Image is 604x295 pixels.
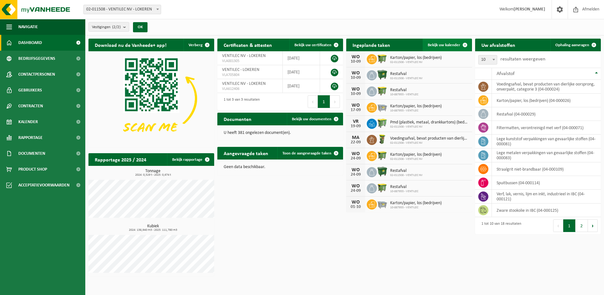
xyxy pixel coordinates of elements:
[92,224,214,232] h3: Kubiek
[18,114,38,130] span: Kalender
[492,94,601,107] td: karton/papier, los (bedrijven) (04-000026)
[377,118,388,129] img: WB-0660-HPE-GN-50
[83,5,161,14] span: 02-011508 - VENTILEC NV - LOKEREN
[349,184,362,189] div: WO
[330,95,340,108] button: Next
[283,51,320,65] td: [DATE]
[390,72,423,77] span: Restafval
[390,136,469,141] span: Voedingsafval, bevat producten van dierlijke oorsprong, onverpakt, categorie 3
[18,66,55,82] span: Contactpersonen
[390,55,442,60] span: Karton/papier, los (bedrijven)
[18,177,69,193] span: Acceptatievoorwaarden
[277,147,342,160] a: Toon de aangevraagde taken
[479,55,497,64] span: 10
[289,39,342,51] a: Bekijk uw certificaten
[224,131,337,135] p: U heeft 381 ongelezen document(en).
[349,119,362,124] div: VR
[390,93,418,97] span: 10-887955 - VENTILEC
[390,60,442,64] span: 02-011508 - VENTILEC NV
[349,87,362,92] div: WO
[555,43,589,47] span: Ophaling aanvragen
[18,161,47,177] span: Product Shop
[92,229,214,232] span: 2024: 138,940 m3 - 2025: 111,780 m3
[88,153,153,166] h2: Rapportage 2025 / 2024
[390,141,469,145] span: 02-011508 - VENTILEC NV
[349,151,362,156] div: WO
[189,43,202,47] span: Verberg
[492,176,601,190] td: spuitbussen (04-000114)
[478,55,497,65] span: 10
[492,148,601,162] td: lege metalen verpakkingen van gevaarlijke stoffen (04-000083)
[349,92,362,96] div: 10-09
[224,165,337,169] p: Geen data beschikbaar.
[349,156,362,161] div: 24-09
[349,140,362,145] div: 22-09
[377,134,388,145] img: WB-0060-HPE-GN-50
[88,22,129,32] button: Vestigingen(2/2)
[220,95,260,109] div: 1 tot 3 van 3 resultaten
[377,182,388,193] img: WB-1100-HPE-GN-50
[497,71,515,76] span: Afvalstof
[377,166,388,177] img: WB-1100-HPE-GN-01
[349,76,362,80] div: 10-09
[475,39,522,51] h2: Uw afvalstoffen
[283,65,320,79] td: [DATE]
[492,162,601,176] td: straalgrit niet-brandbaar (04-000109)
[377,198,388,209] img: WB-2500-GAL-GY-01
[492,190,601,204] td: verf, lak, vernis, lijm en inkt, industrieel in IBC (04-000121)
[349,200,362,205] div: WO
[294,43,331,47] span: Bekijk uw certificaten
[390,206,442,210] span: 10-887955 - VENTILEC
[550,39,600,51] a: Ophaling aanvragen
[18,98,43,114] span: Contracten
[377,53,388,64] img: WB-1100-HPE-GN-50
[492,80,601,94] td: voedingsafval, bevat producten van dierlijke oorsprong, onverpakt, categorie 3 (04-000024)
[423,39,471,51] a: Bekijk uw kalender
[349,167,362,173] div: WO
[377,150,388,161] img: WB-1100-HPE-GN-50
[222,53,266,58] span: VENTILEC NV - LOKEREN
[283,79,320,93] td: [DATE]
[287,113,342,125] a: Bekijk uw documenten
[390,152,442,157] span: Karton/papier, los (bedrijven)
[390,125,469,129] span: 02-011508 - VENTILEC NV
[18,146,45,161] span: Documenten
[349,103,362,108] div: WO
[318,95,330,108] button: 1
[222,67,259,72] span: VENTILEC - LOKEREN
[133,22,148,32] button: OK
[492,204,601,217] td: zware stookolie in IBC (04-000125)
[390,173,423,177] span: 02-011508 - VENTILEC NV
[18,19,38,35] span: Navigatie
[377,85,388,96] img: WB-1100-HPE-GN-50
[390,120,469,125] span: Pmd (plastiek, metaal, drankkartons) (bedrijven)
[349,60,362,64] div: 10-09
[346,39,396,51] h2: Ingeplande taken
[390,190,418,193] span: 10-887955 - VENTILEC
[349,205,362,209] div: 01-10
[349,135,362,140] div: MA
[588,219,598,232] button: Next
[18,51,55,66] span: Bedrijfsgegevens
[390,77,423,80] span: 02-011508 - VENTILEC NV
[222,59,278,64] span: VLA001305
[84,5,161,14] span: 02-011508 - VENTILEC NV - LOKEREN
[492,135,601,148] td: lege kunststof verpakkingen van gevaarlijke stoffen (04-000081)
[217,39,278,51] h2: Certificaten & attesten
[222,72,278,78] span: VLA705804
[349,108,362,112] div: 17-09
[500,57,545,62] label: resultaten weergeven
[377,69,388,80] img: WB-1100-HPE-GN-01
[428,43,460,47] span: Bekijk uw kalender
[92,173,214,177] span: 2024: 0,529 t - 2025: 0,674 t
[222,81,266,86] span: VENTILEC NV - LOKEREN
[349,71,362,76] div: WO
[390,88,418,93] span: Restafval
[553,219,563,232] button: Previous
[377,102,388,112] img: WB-2500-GAL-GY-01
[92,22,121,32] span: Vestigingen
[282,151,331,155] span: Toon de aangevraagde taken
[349,124,362,129] div: 19-09
[349,189,362,193] div: 24-09
[563,219,576,232] button: 1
